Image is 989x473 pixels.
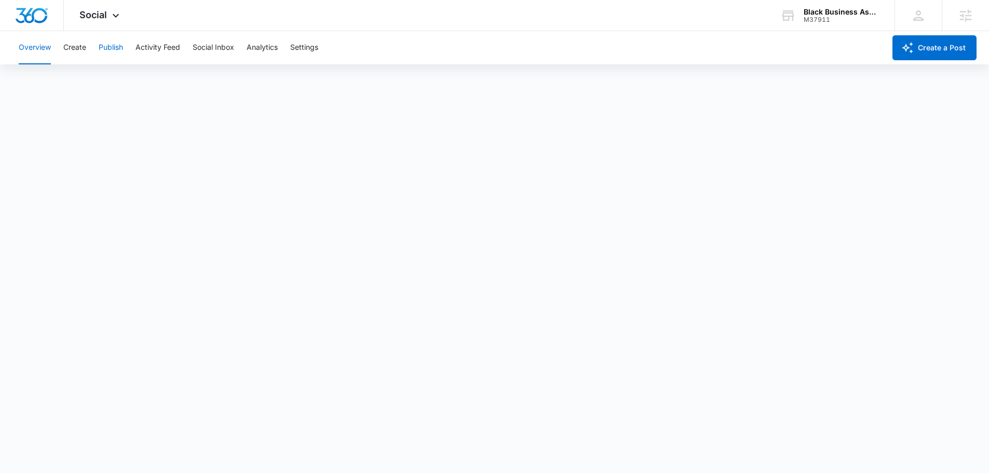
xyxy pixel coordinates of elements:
[99,31,123,64] button: Publish
[63,31,86,64] button: Create
[136,31,180,64] button: Activity Feed
[804,16,879,23] div: account id
[290,31,318,64] button: Settings
[193,31,234,64] button: Social Inbox
[19,31,51,64] button: Overview
[892,35,977,60] button: Create a Post
[79,9,107,20] span: Social
[804,8,879,16] div: account name
[247,31,278,64] button: Analytics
